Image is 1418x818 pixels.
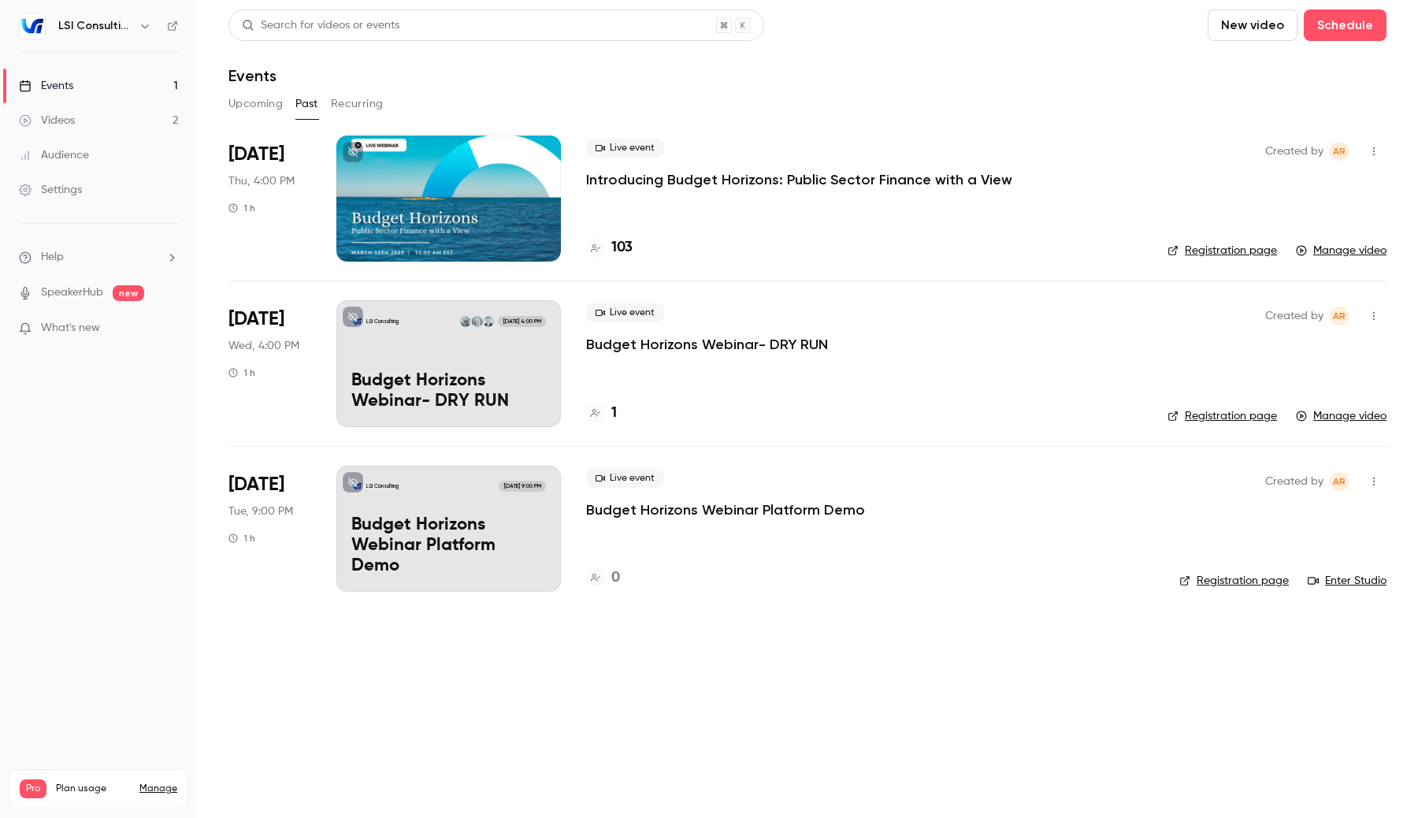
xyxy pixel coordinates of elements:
[228,142,284,167] span: [DATE]
[228,307,284,332] span: [DATE]
[586,303,664,322] span: Live event
[336,466,561,592] a: Budget Horizons Webinar Platform DemoLSI Consulting[DATE] 9:00 PMBudget Horizons Webinar Platform...
[228,532,255,545] div: 1 h
[498,316,545,327] span: [DATE] 4:00 PM
[41,284,103,301] a: SpeakerHub
[228,366,255,379] div: 1 h
[1333,307,1346,325] span: AR
[1265,307,1323,325] span: Created by
[1330,307,1349,325] span: Alanna Robbins
[228,91,283,117] button: Upcoming
[228,136,311,262] div: Mar 13 Thu, 11:00 AM (America/New York)
[351,515,546,576] p: Budget Horizons Webinar Platform Demo
[228,504,293,519] span: Tue, 9:00 PM
[1304,9,1386,41] button: Schedule
[1308,573,1386,589] a: Enter Studio
[228,466,311,592] div: Mar 11 Tue, 4:00 PM (America/New York)
[19,147,89,163] div: Audience
[20,779,46,798] span: Pro
[19,249,178,266] li: help-dropdown-opener
[295,91,318,117] button: Past
[586,500,865,519] a: Budget Horizons Webinar Platform Demo
[1167,243,1277,258] a: Registration page
[41,320,100,336] span: What's new
[56,783,130,795] span: Plan usage
[1330,472,1349,491] span: Alanna Robbins
[228,300,311,426] div: Mar 12 Wed, 11:00 AM (America/New York)
[1330,142,1349,161] span: Alanna Robbins
[228,202,255,214] div: 1 h
[366,318,399,325] p: LSI Consulting
[586,469,664,488] span: Live event
[1265,142,1323,161] span: Created by
[228,66,277,85] h1: Events
[336,300,561,426] a: Budget Horizons Webinar- DRY RUNLSI ConsultingCharles CollinsKelsey CzeckTodd Dry[DATE] 4:00 PMBu...
[1296,243,1386,258] a: Manage video
[1296,408,1386,424] a: Manage video
[586,567,620,589] a: 0
[586,335,828,354] a: Budget Horizons Webinar- DRY RUN
[499,481,545,492] span: [DATE] 9:00 PM
[1265,472,1323,491] span: Created by
[471,316,482,327] img: Kelsey Czeck
[611,403,617,424] h4: 1
[611,567,620,589] h4: 0
[1208,9,1297,41] button: New video
[1167,408,1277,424] a: Registration page
[113,285,144,301] span: new
[331,91,384,117] button: Recurring
[1179,573,1289,589] a: Registration page
[228,338,299,354] span: Wed, 4:00 PM
[351,371,546,412] p: Budget Horizons Webinar- DRY RUN
[19,113,75,128] div: Videos
[19,182,82,198] div: Settings
[1333,472,1346,491] span: AR
[366,482,399,490] p: LSI Consulting
[58,18,132,34] h6: LSI Consulting
[460,316,471,327] img: Todd Dry
[586,139,664,158] span: Live event
[242,17,399,34] div: Search for videos or events
[19,78,73,94] div: Events
[483,316,494,327] img: Charles Collins
[228,472,284,497] span: [DATE]
[41,249,64,266] span: Help
[611,237,633,258] h4: 103
[586,170,1012,189] a: Introducing Budget Horizons: Public Sector Finance with a View
[586,403,617,424] a: 1
[139,783,177,795] a: Manage
[586,237,633,258] a: 103
[228,173,295,189] span: Thu, 4:00 PM
[1333,142,1346,161] span: AR
[20,13,45,39] img: LSI Consulting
